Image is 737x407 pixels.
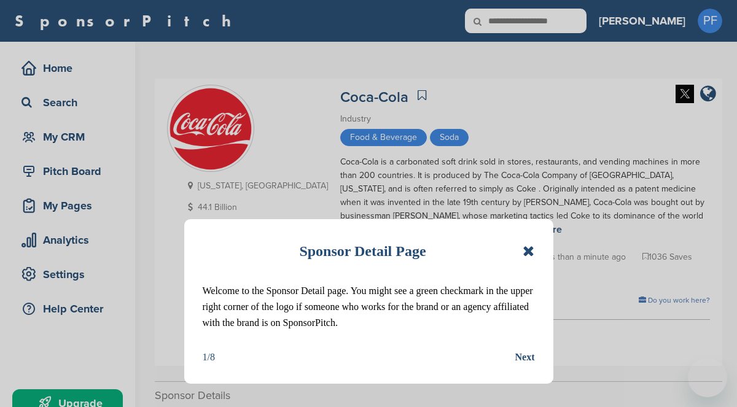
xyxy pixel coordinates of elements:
[203,283,535,331] p: Welcome to the Sponsor Detail page. You might see a green checkmark in the upper right corner of ...
[515,349,535,365] button: Next
[299,238,426,265] h1: Sponsor Detail Page
[688,358,727,397] iframe: Button to launch messaging window
[203,349,215,365] div: 1/8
